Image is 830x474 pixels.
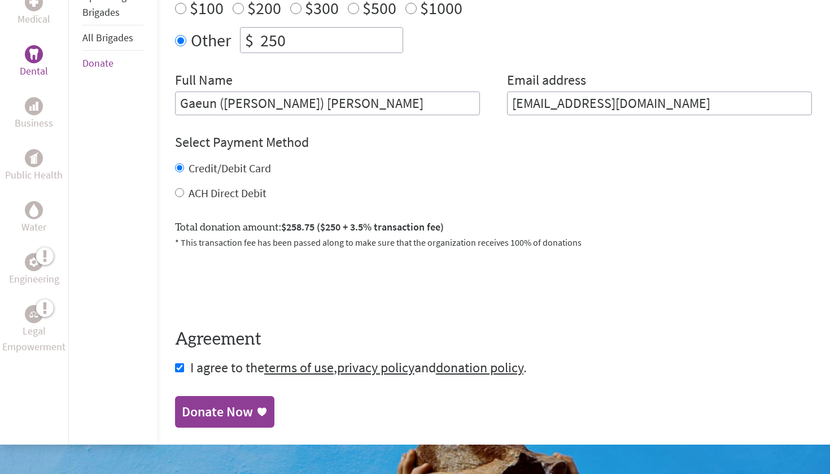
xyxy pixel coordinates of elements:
label: ACH Direct Debit [189,186,267,200]
a: Legal EmpowermentLegal Empowerment [2,305,66,355]
h4: Agreement [175,329,812,350]
input: Enter Full Name [175,92,480,115]
div: Water [25,201,43,219]
li: Donate [82,51,143,76]
p: * This transaction fee has been passed along to make sure that the organization receives 100% of ... [175,236,812,249]
span: I agree to the , and . [190,359,527,376]
div: Legal Empowerment [25,305,43,323]
img: Legal Empowerment [29,311,38,318]
input: Your Email [507,92,812,115]
p: Legal Empowerment [2,323,66,355]
p: Medical [18,11,50,27]
input: Enter Amount [258,28,403,53]
a: Donate Now [175,396,274,428]
span: $258.75 ($250 + 3.5% transaction fee) [281,220,444,233]
a: EngineeringEngineering [9,253,59,287]
a: Public HealthPublic Health [5,149,63,183]
div: Engineering [25,253,43,271]
label: Email address [507,71,586,92]
img: Engineering [29,257,38,266]
a: terms of use [264,359,334,376]
img: Business [29,102,38,111]
a: privacy policy [337,359,414,376]
a: donation policy [436,359,523,376]
img: Public Health [29,153,38,164]
a: Donate [82,56,113,69]
p: Dental [20,63,48,79]
div: Donate Now [182,403,253,421]
img: Water [29,203,38,216]
a: WaterWater [21,201,46,235]
iframe: reCAPTCHA [175,263,347,307]
li: All Brigades [82,25,143,51]
a: BusinessBusiness [15,97,53,131]
p: Public Health [5,167,63,183]
p: Business [15,115,53,131]
label: Credit/Debit Card [189,161,271,175]
img: Dental [29,49,38,59]
p: Engineering [9,271,59,287]
p: Water [21,219,46,235]
div: $ [241,28,258,53]
label: Total donation amount: [175,219,444,236]
h4: Select Payment Method [175,133,812,151]
a: All Brigades [82,31,133,44]
a: DentalDental [20,45,48,79]
div: Business [25,97,43,115]
label: Other [191,27,231,53]
label: Full Name [175,71,233,92]
div: Dental [25,45,43,63]
div: Public Health [25,149,43,167]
